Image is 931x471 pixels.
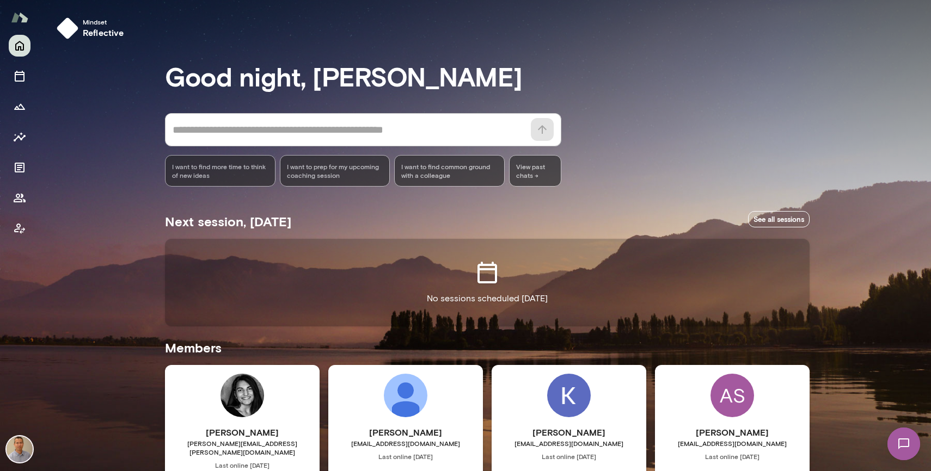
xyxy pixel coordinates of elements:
img: mindset [57,17,78,39]
h6: [PERSON_NAME] [655,426,810,439]
span: I want to prep for my upcoming coaching session [287,162,383,179]
button: Insights [9,126,30,148]
button: Documents [9,157,30,178]
span: [PERSON_NAME][EMAIL_ADDRESS][PERSON_NAME][DOMAIN_NAME] [165,439,320,456]
div: I want to find more time to think of new ideas [165,155,275,187]
span: Last online [DATE] [165,461,320,469]
h6: [PERSON_NAME] [165,426,320,439]
span: Last online [DATE] [328,452,483,461]
h6: [PERSON_NAME] [328,426,483,439]
button: Mindsetreflective [52,13,133,44]
img: Ambika Kumar [220,374,264,417]
p: No sessions scheduled [DATE] [427,292,548,305]
a: See all sessions [748,211,810,228]
button: Members [9,187,30,209]
h6: [PERSON_NAME] [492,426,646,439]
span: View past chats -> [509,155,561,187]
button: Sessions [9,65,30,87]
button: Client app [9,218,30,239]
button: Growth Plan [9,96,30,117]
img: Kevin Au [7,436,33,462]
div: I want to prep for my upcoming coaching session [280,155,390,187]
span: [EMAIL_ADDRESS][DOMAIN_NAME] [492,439,646,448]
div: I want to find common ground with a colleague [394,155,505,187]
span: [EMAIL_ADDRESS][DOMAIN_NAME] [328,439,483,448]
button: Home [9,35,30,57]
span: [EMAIL_ADDRESS][DOMAIN_NAME] [655,439,810,448]
h5: Members [165,339,810,356]
h5: Next session, [DATE] [165,213,291,230]
div: AS [710,374,754,417]
img: Mento [11,7,28,28]
span: I want to find more time to think of new ideas [172,162,268,179]
img: Lauren Blake [384,374,427,417]
span: Last online [DATE] [655,452,810,461]
img: Kevin Rippon [547,374,591,417]
h6: reflective [83,26,124,39]
h3: Good night, [PERSON_NAME] [165,61,810,91]
span: Mindset [83,17,124,26]
span: Last online [DATE] [492,452,646,461]
span: I want to find common ground with a colleague [401,162,498,179]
